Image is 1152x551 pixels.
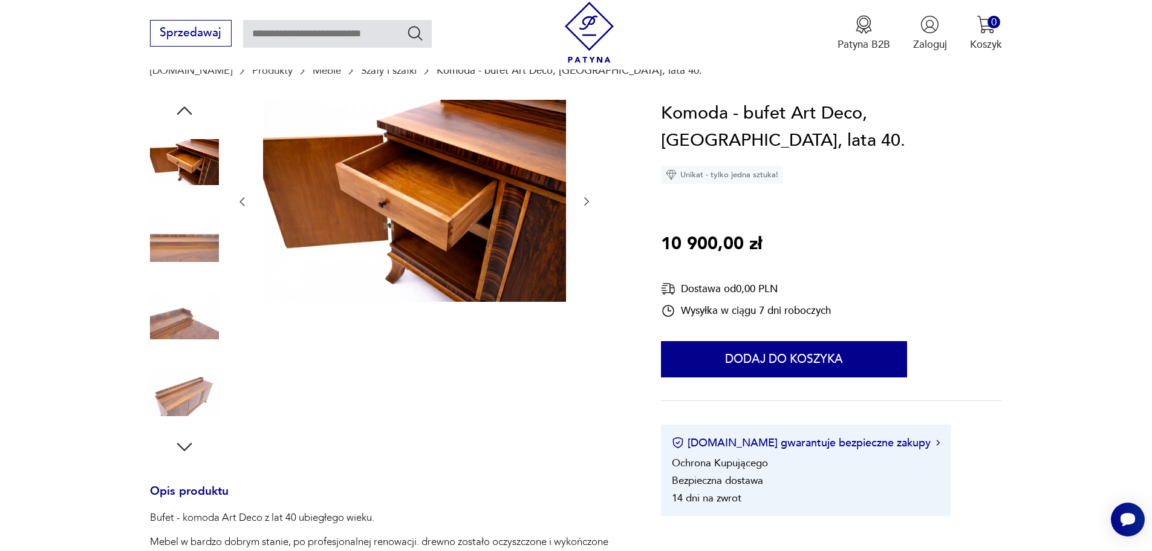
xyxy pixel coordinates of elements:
p: Zaloguj [913,37,947,51]
a: [DOMAIN_NAME] [150,65,232,76]
p: Bufet - komoda Art Deco z lat 40 ubiegłego wieku. [150,510,626,525]
img: Ikona strzałki w prawo [936,440,940,446]
img: Ikonka użytkownika [920,15,939,34]
button: Dodaj do koszyka [661,341,907,377]
a: Produkty [252,65,293,76]
li: 14 dni na zwrot [672,491,741,505]
div: Unikat - tylko jedna sztuka! [661,166,783,184]
button: [DOMAIN_NAME] gwarantuje bezpieczne zakupy [672,435,940,451]
button: Patyna B2B [838,15,890,51]
div: 0 [988,16,1000,28]
iframe: Smartsupp widget button [1111,503,1145,536]
p: 10 900,00 zł [661,230,762,258]
img: Ikona dostawy [661,281,675,296]
a: Ikona medaluPatyna B2B [838,15,890,51]
h3: Opis produktu [150,487,626,511]
p: Komoda - bufet Art Deco, [GEOGRAPHIC_DATA], lata 40. [437,65,702,76]
li: Ochrona Kupującego [672,456,768,470]
img: Zdjęcie produktu Komoda - bufet Art Deco, Polska, lata 40. [150,204,219,273]
div: Wysyłka w ciągu 7 dni roboczych [661,304,831,318]
a: Sprzedawaj [150,29,232,39]
img: Ikona medalu [854,15,873,34]
p: Patyna B2B [838,37,890,51]
button: Zaloguj [913,15,947,51]
button: Szukaj [406,24,424,42]
button: Sprzedawaj [150,20,232,47]
img: Ikona diamentu [666,169,677,180]
li: Bezpieczna dostawa [672,474,763,487]
img: Ikona koszyka [977,15,995,34]
div: Dostawa od 0,00 PLN [661,281,831,296]
img: Zdjęcie produktu Komoda - bufet Art Deco, Polska, lata 40. [150,282,219,351]
a: Meble [313,65,341,76]
img: Zdjęcie produktu Komoda - bufet Art Deco, Polska, lata 40. [263,100,566,302]
img: Zdjęcie produktu Komoda - bufet Art Deco, Polska, lata 40. [150,359,219,428]
a: Szafy i szafki [361,65,417,76]
p: Koszyk [970,37,1002,51]
img: Ikona certyfikatu [672,437,684,449]
h1: Komoda - bufet Art Deco, [GEOGRAPHIC_DATA], lata 40. [661,100,1002,155]
img: Patyna - sklep z meblami i dekoracjami vintage [559,2,620,63]
button: 0Koszyk [970,15,1002,51]
img: Zdjęcie produktu Komoda - bufet Art Deco, Polska, lata 40. [150,128,219,197]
